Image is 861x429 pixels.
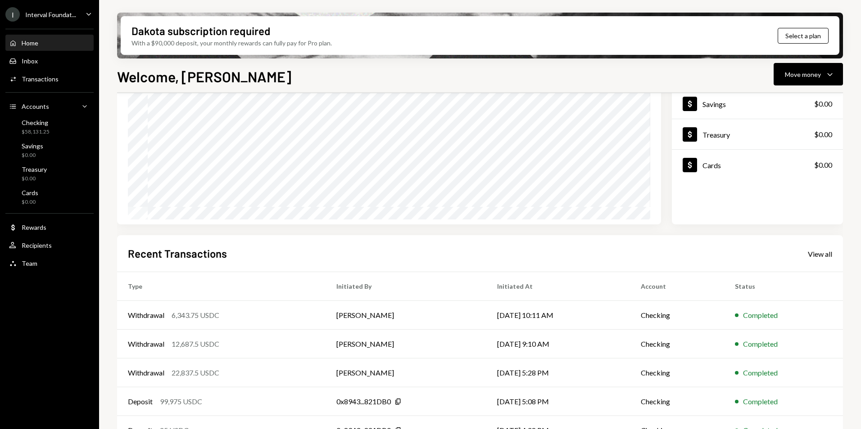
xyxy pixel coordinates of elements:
div: $0.00 [22,175,47,183]
div: Dakota subscription required [131,23,270,38]
th: Account [630,272,724,301]
div: Savings [702,100,726,108]
td: [DATE] 9:10 AM [486,330,630,358]
div: $0.00 [22,152,43,159]
div: Team [22,259,37,267]
div: 12,687.5 USDC [172,339,219,349]
td: [PERSON_NAME] [326,301,486,330]
div: Move money [785,70,821,79]
div: $0.00 [22,198,38,206]
th: Type [117,272,326,301]
div: Checking [22,119,50,126]
div: Treasury [702,130,730,139]
div: 99,975 USDC [160,396,202,407]
div: 0x8943...821DB0 [336,396,391,407]
th: Status [724,272,843,301]
div: View all [808,250,832,259]
a: Inbox [5,53,94,69]
div: Interval Foundat... [25,11,76,18]
td: Checking [630,301,724,330]
td: [PERSON_NAME] [326,330,486,358]
div: Recipients [22,241,52,249]
div: Completed [743,339,778,349]
a: Savings$0.00 [5,139,94,161]
div: I [5,7,20,22]
td: [DATE] 5:08 PM [486,387,630,416]
a: View all [808,249,832,259]
a: Treasury$0.00 [5,163,94,184]
h1: Welcome, [PERSON_NAME] [117,67,291,85]
div: Withdrawal [128,339,164,349]
a: Recipients [5,237,94,253]
div: Transactions [22,75,59,83]
a: Cards$0.00 [5,186,94,208]
div: Completed [743,310,778,321]
th: Initiated At [486,272,630,301]
th: Initiated By [326,272,486,301]
div: Withdrawal [128,310,164,321]
a: Treasury$0.00 [672,119,843,149]
div: Rewards [22,223,46,231]
h2: Recent Transactions [128,246,227,261]
button: Select a plan [778,28,829,44]
a: Home [5,35,94,51]
a: Cards$0.00 [672,150,843,180]
a: Transactions [5,71,94,87]
a: Accounts [5,98,94,114]
td: [PERSON_NAME] [326,358,486,387]
div: With a $90,000 deposit, your monthly rewards can fully pay for Pro plan. [131,38,332,48]
div: Treasury [22,165,47,173]
td: [DATE] 5:28 PM [486,358,630,387]
td: [DATE] 10:11 AM [486,301,630,330]
div: Cards [22,189,38,197]
a: Checking$58,131.25 [5,116,94,138]
button: Move money [774,63,843,85]
a: Rewards [5,219,94,235]
div: Deposit [128,396,153,407]
div: $0.00 [814,98,832,109]
div: Completed [743,396,778,407]
div: $0.00 [814,160,832,170]
div: Savings [22,142,43,150]
a: Team [5,255,94,271]
td: Checking [630,330,724,358]
div: $0.00 [814,129,832,140]
div: $58,131.25 [22,128,50,136]
div: Home [22,39,38,47]
div: 22,837.5 USDC [172,367,219,378]
div: Cards [702,161,721,170]
td: Checking [630,358,724,387]
div: Withdrawal [128,367,164,378]
div: Completed [743,367,778,378]
div: Accounts [22,103,49,110]
a: Savings$0.00 [672,89,843,119]
td: Checking [630,387,724,416]
div: 6,343.75 USDC [172,310,219,321]
div: Inbox [22,57,38,65]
